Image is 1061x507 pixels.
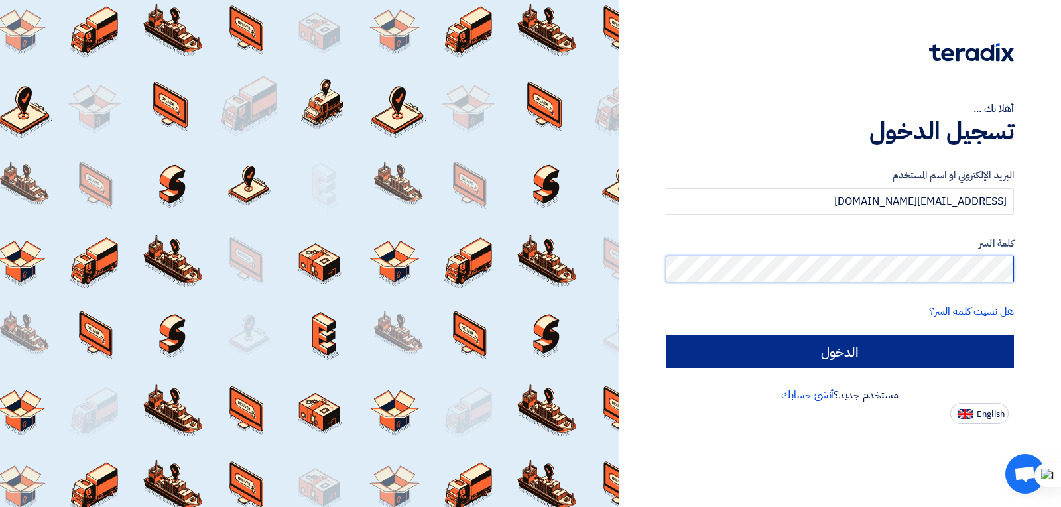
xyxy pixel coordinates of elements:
label: البريد الإلكتروني او اسم المستخدم [666,168,1014,183]
input: الدخول [666,335,1014,368]
a: هل نسيت كلمة السر؟ [929,304,1014,319]
label: كلمة السر [666,236,1014,251]
img: Teradix logo [929,43,1014,62]
button: English [950,403,1009,424]
div: Open chat [1005,454,1045,494]
div: أهلا بك ... [666,101,1014,117]
img: en-US.png [958,409,973,419]
div: مستخدم جديد؟ [666,387,1014,403]
input: أدخل بريد العمل الإلكتروني او اسم المستخدم الخاص بك ... [666,188,1014,215]
h1: تسجيل الدخول [666,117,1014,146]
span: English [977,410,1005,419]
a: أنشئ حسابك [781,387,834,403]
